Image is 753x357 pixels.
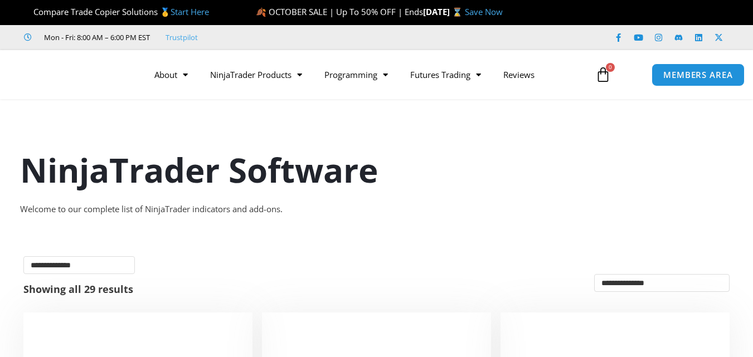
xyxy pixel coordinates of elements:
p: Showing all 29 results [23,284,133,294]
select: Shop order [594,274,730,292]
a: Futures Trading [399,62,492,87]
a: Reviews [492,62,546,87]
h1: NinjaTrader Software [20,146,733,193]
span: 0 [606,63,615,72]
strong: [DATE] ⌛ [423,6,465,17]
span: MEMBERS AREA [663,71,733,79]
a: NinjaTrader Products [199,62,313,87]
a: Trustpilot [166,31,198,44]
a: Start Here [171,6,209,17]
a: 0 [579,58,628,91]
span: Compare Trade Copier Solutions 🥇 [24,6,209,17]
div: Welcome to our complete list of NinjaTrader indicators and add-ons. [20,202,733,217]
a: Save Now [465,6,503,17]
span: Mon - Fri: 8:00 AM – 6:00 PM EST [41,31,150,44]
a: MEMBERS AREA [652,63,745,86]
nav: Menu [143,62,587,87]
a: Programming [313,62,399,87]
img: 🏆 [25,8,33,16]
img: LogoAI | Affordable Indicators – NinjaTrader [15,55,135,95]
span: 🍂 OCTOBER SALE | Up To 50% OFF | Ends [256,6,423,17]
a: About [143,62,199,87]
